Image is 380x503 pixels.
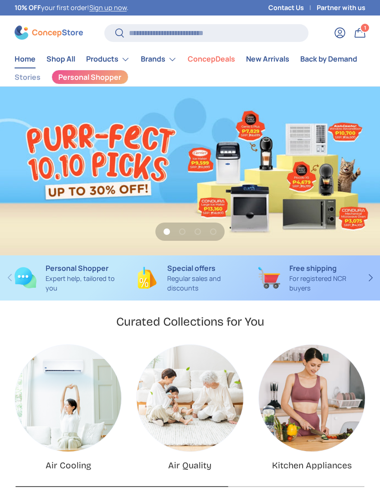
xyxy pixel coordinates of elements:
span: 1 [364,24,366,31]
a: Special offers Regular sales and discounts [136,263,243,293]
a: Kitchen Appliances [259,345,365,451]
span: Personal Shopper [58,73,121,81]
a: Partner with us [317,3,365,13]
a: New Arrivals [246,50,289,68]
nav: Primary [15,50,365,68]
p: For registered NCR buyers [289,274,365,293]
a: Brands [141,50,177,68]
a: Contact Us [268,3,317,13]
strong: Special offers [167,263,216,273]
a: Back by Demand [300,50,357,68]
p: Expert help, tailored to you [46,274,122,293]
a: Products [86,50,130,68]
strong: Free shipping [289,263,337,273]
h2: Curated Collections for You [116,314,264,330]
a: Free shipping For registered NCR buyers [258,263,365,293]
a: Shop All [46,50,75,68]
img: ConcepStore [15,26,83,40]
a: Home [15,50,36,68]
a: Stories [15,68,41,86]
summary: Brands [135,50,182,68]
p: Regular sales and discounts [167,274,243,293]
a: Personal Shopper [51,70,128,84]
a: ConcepDeals [188,50,235,68]
img: Air Cooling | ConcepStore [15,345,121,451]
a: Air Cooling [15,345,121,451]
a: Air Quality [168,460,211,471]
strong: 10% OFF [15,3,41,12]
a: Sign up now [89,3,127,12]
a: Kitchen Appliances [272,460,352,471]
summary: Products [81,50,135,68]
img: Air Quality [137,345,243,451]
a: Air Cooling [46,460,91,471]
p: your first order! . [15,3,128,13]
nav: Secondary [15,68,365,86]
a: Personal Shopper Expert help, tailored to you [15,263,122,293]
strong: Personal Shopper [46,263,108,273]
